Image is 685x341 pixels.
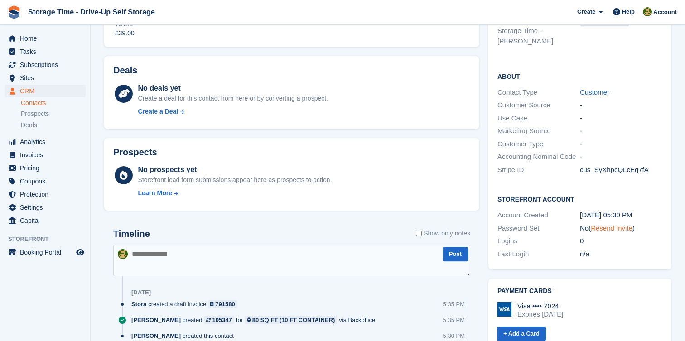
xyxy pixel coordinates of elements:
[591,224,632,232] a: Resend Invite
[113,147,157,158] h2: Prospects
[138,188,172,198] div: Learn More
[215,300,235,308] div: 791580
[113,65,137,76] h2: Deals
[20,188,74,201] span: Protection
[517,302,563,310] div: Visa •••• 7024
[517,310,563,318] div: Expires [DATE]
[497,126,580,136] div: Marketing Source
[497,152,580,162] div: Accounting Nominal Code
[138,164,332,175] div: No prospects yet
[113,229,150,239] h2: Timeline
[497,113,580,124] div: Use Case
[204,316,234,324] a: 105347
[138,107,328,116] a: Create a Deal
[20,214,74,227] span: Capital
[580,223,662,234] div: No
[7,5,21,19] img: stora-icon-8386f47178a22dfd0bd8f6a31ec36ba5ce8667c1dd55bd0f319d3a0aa187defe.svg
[497,302,511,317] img: Visa Logo
[577,7,595,16] span: Create
[131,289,151,296] div: [DATE]
[75,247,86,258] a: Preview store
[497,87,580,98] div: Contact Type
[580,165,662,175] div: cus_SyXhpcQLcEq7fA
[580,100,662,110] div: -
[497,210,580,221] div: Account Created
[497,249,580,259] div: Last Login
[5,162,86,174] a: menu
[5,246,86,259] a: menu
[21,120,86,130] a: Deals
[21,99,86,107] a: Contacts
[5,32,86,45] a: menu
[245,316,337,324] a: 80 SQ FT (10 FT CONTAINER)
[212,316,232,324] div: 105347
[5,175,86,187] a: menu
[5,72,86,84] a: menu
[252,316,335,324] div: 80 SQ FT (10 FT CONTAINER)
[580,113,662,124] div: -
[5,201,86,214] a: menu
[115,20,135,29] div: Total
[589,224,635,232] span: ( )
[21,109,86,119] a: Prospects
[24,5,159,19] a: Storage Time - Drive-Up Self Storage
[580,126,662,136] div: -
[131,316,181,324] span: [PERSON_NAME]
[497,165,580,175] div: Stripe ID
[20,246,74,259] span: Booking Portal
[580,236,662,246] div: 0
[138,188,332,198] a: Learn More
[5,149,86,161] a: menu
[443,247,468,262] button: Post
[131,300,242,308] div: created a draft invoice
[20,175,74,187] span: Coupons
[20,201,74,214] span: Settings
[443,300,465,308] div: 5:35 PM
[497,100,580,110] div: Customer Source
[20,32,74,45] span: Home
[497,139,580,149] div: Customer Type
[5,85,86,97] a: menu
[131,300,146,308] span: Stora
[118,249,128,259] img: Zain Sarwar
[653,8,677,17] span: Account
[20,162,74,174] span: Pricing
[20,149,74,161] span: Invoices
[416,229,470,238] label: Show only notes
[5,135,86,148] a: menu
[580,139,662,149] div: -
[580,210,662,221] div: [DATE] 05:30 PM
[497,72,662,81] h2: About
[20,135,74,148] span: Analytics
[443,316,465,324] div: 5:35 PM
[131,331,181,340] span: [PERSON_NAME]
[580,249,662,259] div: n/a
[8,235,90,244] span: Storefront
[131,316,380,324] div: created for via Backoffice
[5,58,86,71] a: menu
[5,214,86,227] a: menu
[497,223,580,234] div: Password Set
[138,94,328,103] div: Create a deal for this contact from here or by converting a prospect.
[21,110,49,118] span: Prospects
[497,26,580,46] li: Storage Time - [PERSON_NAME]
[497,194,662,203] h2: Storefront Account
[622,7,635,16] span: Help
[580,88,609,96] a: Customer
[497,288,662,295] h2: Payment cards
[115,29,135,38] div: £39.00
[443,331,465,340] div: 5:30 PM
[580,152,662,162] div: -
[416,229,422,238] input: Show only notes
[131,331,238,340] div: created this contact
[20,85,74,97] span: CRM
[497,236,580,246] div: Logins
[208,300,237,308] a: 791580
[5,188,86,201] a: menu
[20,45,74,58] span: Tasks
[643,7,652,16] img: Zain Sarwar
[138,107,178,116] div: Create a Deal
[138,175,332,185] div: Storefront lead form submissions appear here as prospects to action.
[20,58,74,71] span: Subscriptions
[21,121,37,130] span: Deals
